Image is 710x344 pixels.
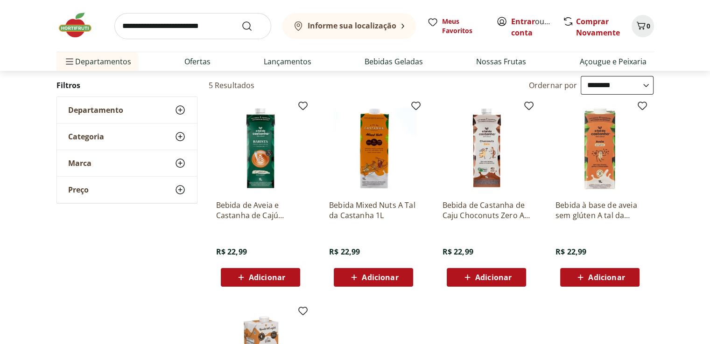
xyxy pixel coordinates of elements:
[476,56,526,67] a: Nossas Frutas
[216,247,247,257] span: R$ 22,99
[555,247,586,257] span: R$ 22,99
[555,104,644,193] img: Bebida à base de aveia sem glúten A tal da castanha 1L
[241,21,264,32] button: Submit Search
[114,13,271,39] input: search
[57,150,197,176] button: Marca
[57,177,197,203] button: Preço
[64,50,75,73] button: Menu
[560,268,640,287] button: Adicionar
[282,13,416,39] button: Informe sua localização
[221,268,300,287] button: Adicionar
[329,200,418,220] a: Bebida Mixed Nuts A Tal da Castanha 1L
[57,124,197,150] button: Categoria
[68,105,123,115] span: Departamento
[329,247,360,257] span: R$ 22,99
[588,274,625,281] span: Adicionar
[334,268,413,287] button: Adicionar
[442,104,531,193] img: Bebida de Castanha de Caju Choconuts Zero A tal da castanha 1L
[184,56,211,67] a: Ofertas
[68,132,104,141] span: Categoria
[579,56,646,67] a: Açougue e Peixaria
[632,15,654,37] button: Carrinho
[57,97,197,123] button: Departamento
[56,11,103,39] img: Hortifruti
[216,104,305,193] img: Bebida de Aveia e Castanha de Cajú Barista A tal da Castanha 1 Litro
[511,16,562,38] a: Criar conta
[56,76,197,95] h2: Filtros
[529,80,577,90] label: Ordernar por
[362,274,398,281] span: Adicionar
[442,17,485,35] span: Meus Favoritos
[427,17,485,35] a: Meus Favoritos
[447,268,526,287] button: Adicionar
[511,16,553,38] span: ou
[329,104,418,193] img: Bebida Mixed Nuts A Tal da Castanha 1L
[475,274,512,281] span: Adicionar
[216,200,305,220] a: Bebida de Aveia e Castanha de Cajú Barista A tal da Castanha 1 Litro
[209,80,255,90] h2: 5 Resultados
[68,185,89,194] span: Preço
[511,16,535,27] a: Entrar
[64,50,131,73] span: Departamentos
[555,200,644,220] a: Bebida à base de aveia sem glúten A tal da castanha 1L
[249,274,285,281] span: Adicionar
[365,56,423,67] a: Bebidas Geladas
[442,247,473,257] span: R$ 22,99
[308,21,396,31] b: Informe sua localização
[264,56,311,67] a: Lançamentos
[576,16,620,38] a: Comprar Novamente
[442,200,531,220] a: Bebida de Castanha de Caju Choconuts Zero A tal da castanha 1L
[68,158,91,168] span: Marca
[647,21,650,30] span: 0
